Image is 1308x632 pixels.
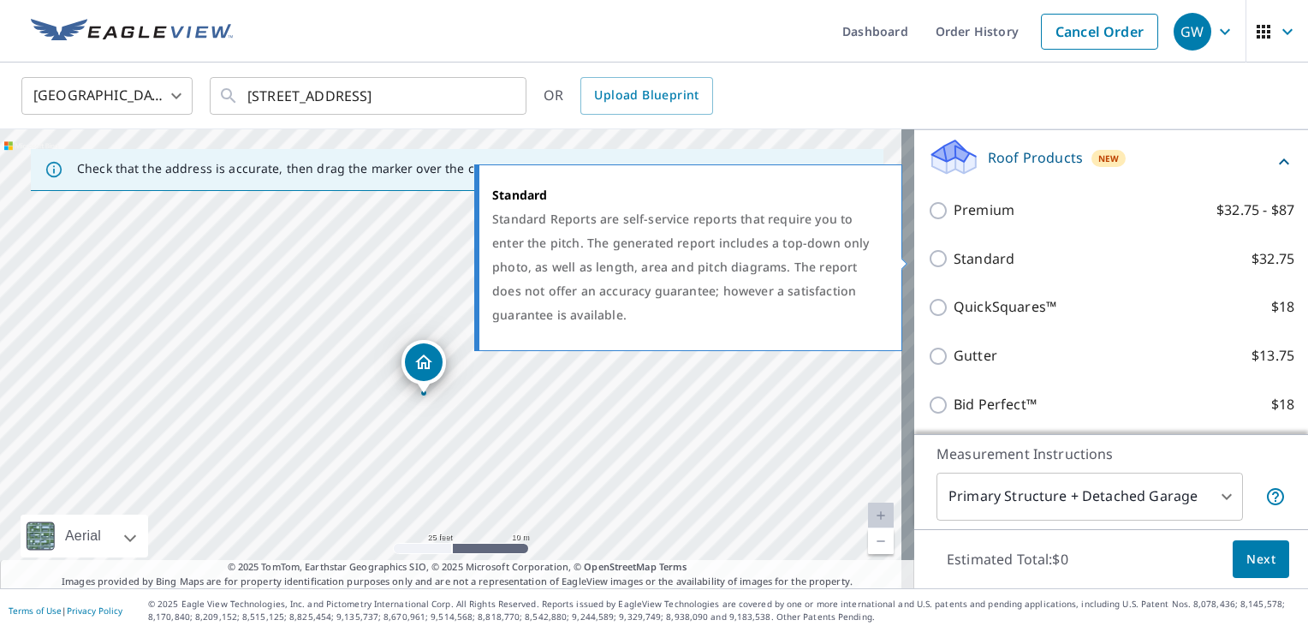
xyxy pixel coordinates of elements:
p: Standard [954,248,1014,270]
p: $32.75 - $87 [1216,200,1294,221]
p: Check that the address is accurate, then drag the marker over the correct structure. [77,161,570,176]
p: $32.75 [1252,248,1294,270]
p: Premium [954,200,1014,221]
p: $18 [1271,394,1294,415]
p: $18 [1271,296,1294,318]
span: New [1098,152,1120,165]
div: Dropped pin, building 1, Residential property, 1400 W Vine St Alliance, OH 44601 [401,340,446,393]
a: Upload Blueprint [580,77,712,115]
a: Cancel Order [1041,14,1158,50]
input: Search by address or latitude-longitude [247,72,491,120]
p: © 2025 Eagle View Technologies, Inc. and Pictometry International Corp. All Rights Reserved. Repo... [148,598,1299,623]
a: Current Level 20, Zoom Out [868,528,894,554]
p: | [9,605,122,616]
span: Next [1246,549,1275,570]
a: Current Level 20, Zoom In Disabled [868,503,894,528]
p: Bid Perfect™ [954,394,1037,415]
p: Measurement Instructions [936,444,1286,464]
button: Next [1233,540,1289,579]
button: Close [854,158,877,181]
div: Aerial [60,515,106,557]
div: [GEOGRAPHIC_DATA] [21,72,193,120]
span: © 2025 TomTom, Earthstar Geographics SIO, © 2025 Microsoft Corporation, © [228,560,687,575]
span: Your report will include the primary structure and a detached garage if one exists. [1265,486,1286,507]
div: Standard Reports are self-service reports that require you to enter the pitch. The generated repo... [492,207,880,327]
div: Roof ProductsNew [928,137,1294,186]
img: EV Logo [31,19,233,45]
p: QuickSquares™ [954,296,1056,318]
p: Roof Products [988,147,1083,168]
div: GW [1174,13,1211,51]
div: Primary Structure + Detached Garage [936,473,1243,521]
span: Upload Blueprint [594,85,699,106]
a: Terms [659,560,687,573]
a: Privacy Policy [67,605,122,617]
a: OpenStreetMap [584,560,656,573]
strong: Standard [492,187,547,203]
a: Terms of Use [9,605,62,617]
p: Gutter [954,345,997,367]
div: Aerial [21,515,148,557]
div: OR [544,77,713,115]
p: $13.75 [1252,345,1294,367]
p: Estimated Total: $0 [933,540,1082,578]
